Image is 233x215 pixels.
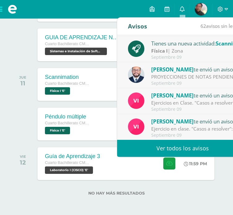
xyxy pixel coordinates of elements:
img: bd6d0aa147d20350c4821b7c643124fa.png [128,92,144,109]
strong: Física I [151,47,168,54]
div: Scannimation [45,74,91,80]
div: GUIA DE APRENDIZAJE NO 3 / EJERCICIOS DE CICLOS EN PDF [45,34,119,41]
div: Péndulo múltiple [45,114,91,120]
span: Sistemas e Instalación de Software (Desarrollo de Software) 'E' [45,48,107,55]
span: Cuarto Bachillerato CMP Bachillerato en CCLL con Orientación en Computación [45,42,91,46]
div: 11:59 PM [184,161,207,166]
span: Laboratorio I (CISCO) 'E' [45,166,93,174]
span: [PERSON_NAME] [151,92,194,99]
span: 62 [200,23,206,29]
img: eaa624bfc361f5d4e8a554d75d1a3cf6.png [128,67,144,83]
div: JUE [19,75,26,80]
div: 11 [19,80,26,87]
span: [PERSON_NAME] [151,66,194,73]
label: No hay más resultados [12,191,221,196]
span: Cuarto Bachillerato CMP Bachillerato en CCLL con Orientación en Computación [45,161,91,165]
div: 12 [20,159,26,166]
div: VIE [20,154,26,159]
div: Guía de Aprendizaje 3 [45,153,100,160]
img: bd6d0aa147d20350c4821b7c643124fa.png [128,118,144,135]
span: Cuarto Bachillerato CMP Bachillerato en CCLL con Orientación en Computación [45,81,91,86]
span: [PERSON_NAME] [151,118,194,125]
span: Cuarto Bachillerato CMP Bachillerato en CCLL con Orientación en Computación [45,121,91,125]
img: 56fe14e4749bd968e18fba233df9ea39.png [195,3,207,15]
span: Física I 'E' [45,127,70,134]
span: Física I 'E' [45,87,70,95]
